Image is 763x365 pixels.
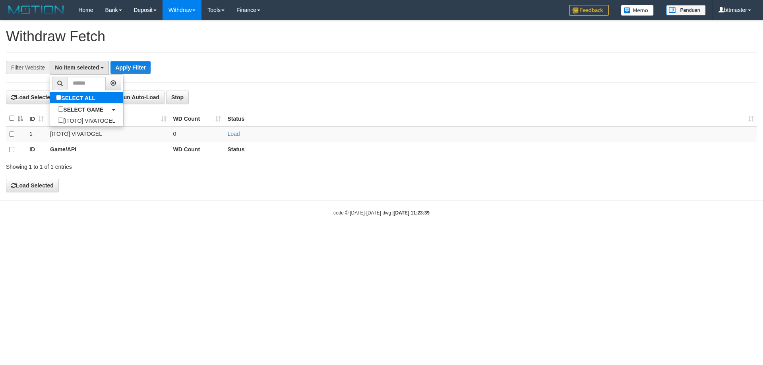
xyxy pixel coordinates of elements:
th: Status: activate to sort column ascending [224,111,757,126]
label: [ITOTO] VIVATOGEL [50,115,123,126]
div: Showing 1 to 1 of 1 entries [6,160,312,171]
small: code © [DATE]-[DATE] dwg | [333,210,430,216]
td: 1 [26,126,47,142]
img: panduan.png [666,5,706,15]
span: No item selected [55,64,99,71]
th: WD Count: activate to sort column ascending [170,111,224,126]
button: Run Auto-Load [110,91,165,104]
button: Apply Filter [110,61,151,74]
span: 0 [173,131,176,137]
img: MOTION_logo.png [6,4,66,16]
strong: [DATE] 11:23:39 [394,210,430,216]
td: [ITOTO] VIVATOGEL [47,126,170,142]
b: SELECT GAME [63,106,103,113]
th: WD Count [170,142,224,157]
button: Load Selected [6,179,59,192]
th: Status [224,142,757,157]
input: SELECT ALL [56,95,61,100]
div: Filter Website [6,61,50,74]
a: SELECT GAME [50,104,123,115]
a: Load [227,131,240,137]
input: [ITOTO] VIVATOGEL [58,118,63,123]
button: Load Selected [6,91,59,104]
th: Game/API: activate to sort column ascending [47,111,170,126]
img: Button%20Memo.svg [621,5,654,16]
h1: Withdraw Fetch [6,29,757,44]
label: SELECT ALL [50,92,103,103]
th: Game/API [47,142,170,157]
th: ID [26,142,47,157]
input: SELECT GAME [58,106,63,112]
button: Stop [166,91,189,104]
img: Feedback.jpg [569,5,609,16]
button: No item selected [50,61,109,74]
th: ID: activate to sort column ascending [26,111,47,126]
